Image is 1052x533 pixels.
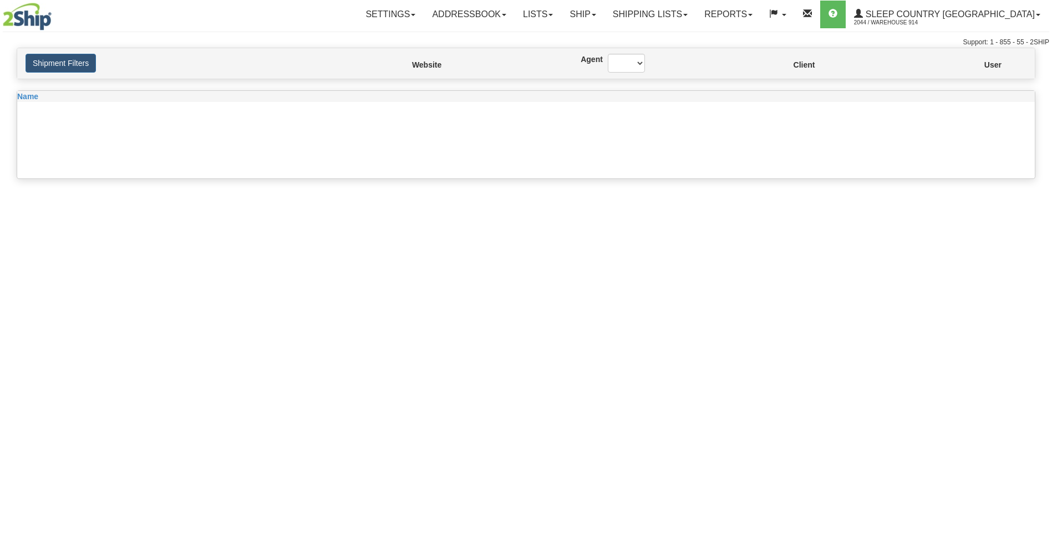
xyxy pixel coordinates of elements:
[846,1,1049,28] a: Sleep Country [GEOGRAPHIC_DATA] 2044 / Warehouse 914
[696,1,761,28] a: Reports
[581,54,591,65] label: Agent
[604,1,696,28] a: Shipping lists
[412,59,416,70] label: Website
[17,92,38,101] span: Name
[854,17,937,28] span: 2044 / Warehouse 914
[3,3,52,30] img: logo2044.jpg
[863,9,1035,19] span: Sleep Country [GEOGRAPHIC_DATA]
[357,1,424,28] a: Settings
[424,1,515,28] a: Addressbook
[26,54,96,73] button: Shipment Filters
[794,59,795,70] label: Client
[561,1,604,28] a: Ship
[515,1,561,28] a: Lists
[3,38,1049,47] div: Support: 1 - 855 - 55 - 2SHIP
